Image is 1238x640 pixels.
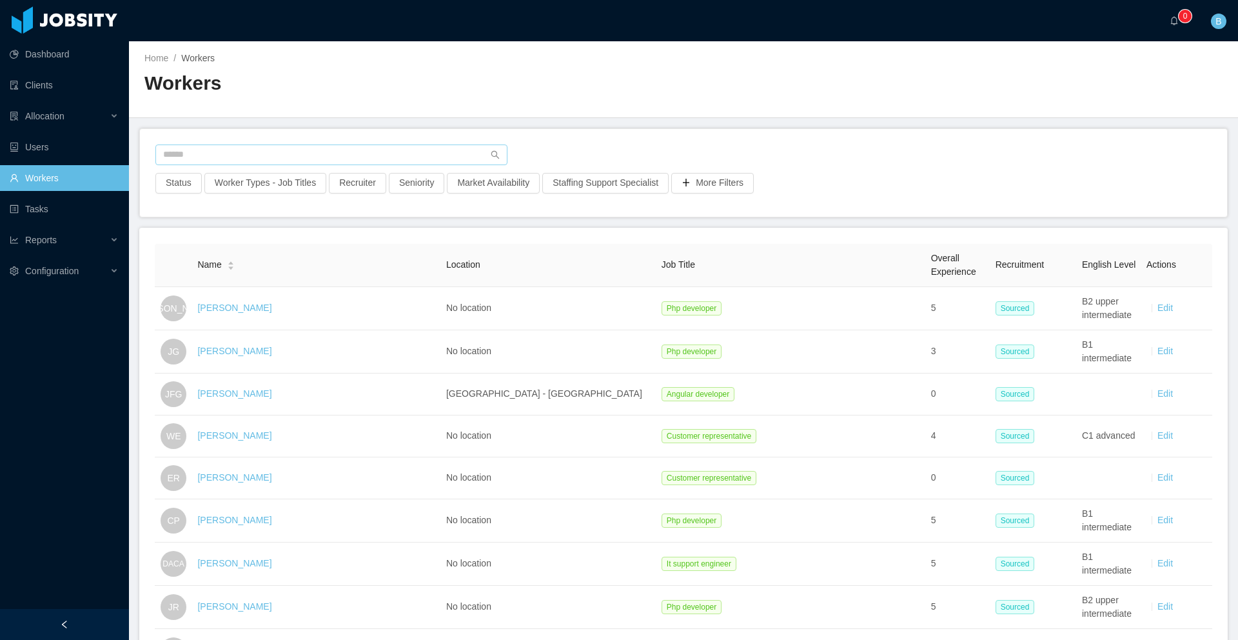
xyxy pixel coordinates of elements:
[1157,303,1173,313] a: Edit
[197,346,271,356] a: [PERSON_NAME]
[926,543,990,586] td: 5
[491,150,500,159] i: icon: search
[662,387,734,401] span: Angular developer
[926,287,990,330] td: 5
[227,259,235,268] div: Sort
[1077,499,1141,543] td: B1 intermediate
[662,600,722,614] span: Php developer
[662,301,722,315] span: Php developer
[1157,430,1173,441] a: Edit
[227,265,234,268] i: icon: caret-down
[173,53,176,63] span: /
[144,53,168,63] a: Home
[197,558,271,568] a: [PERSON_NAME]
[197,388,271,399] a: [PERSON_NAME]
[168,339,179,365] span: JG
[204,173,326,194] button: Worker Types - Job Titles
[926,415,990,457] td: 4
[441,586,656,629] td: No location
[441,457,656,499] td: No location
[227,260,234,264] i: icon: caret-up
[926,374,990,415] td: 0
[662,345,722,359] span: Php developer
[447,173,540,194] button: Market Availability
[166,423,181,449] span: WE
[1157,346,1173,356] a: Edit
[662,259,695,270] span: Job Title
[167,465,179,491] span: ER
[1082,259,1135,270] span: English Level
[1077,543,1141,586] td: B1 intermediate
[996,429,1035,443] span: Sourced
[181,53,215,63] span: Workers
[329,173,386,194] button: Recruiter
[996,388,1040,399] a: Sourced
[441,415,656,457] td: No location
[1170,16,1179,25] i: icon: bell
[144,70,683,97] h2: Workers
[10,165,119,191] a: icon: userWorkers
[441,287,656,330] td: No location
[441,374,656,415] td: [GEOGRAPHIC_DATA] - [GEOGRAPHIC_DATA]
[996,303,1040,313] a: Sourced
[1157,558,1173,568] a: Edit
[197,258,221,272] span: Name
[197,472,271,483] a: [PERSON_NAME]
[996,472,1040,483] a: Sourced
[10,41,119,67] a: icon: pie-chartDashboard
[197,601,271,612] a: [PERSON_NAME]
[542,173,669,194] button: Staffing Support Specialist
[25,235,57,245] span: Reports
[1077,415,1141,457] td: C1 advanced
[25,111,64,121] span: Allocation
[1077,287,1141,330] td: B2 upper intermediate
[1157,388,1173,399] a: Edit
[155,173,202,194] button: Status
[996,345,1035,359] span: Sourced
[10,266,19,275] i: icon: setting
[1146,259,1176,270] span: Actions
[1157,472,1173,483] a: Edit
[1077,586,1141,629] td: B2 upper intermediate
[162,552,184,575] span: DACA
[662,429,756,443] span: Customer representative
[1215,14,1221,29] span: B
[931,253,976,277] span: Overall Experience
[662,471,756,485] span: Customer representative
[1077,330,1141,374] td: B1 intermediate
[996,301,1035,315] span: Sourced
[441,543,656,586] td: No location
[996,514,1035,528] span: Sourced
[10,196,119,222] a: icon: profileTasks
[1157,601,1173,612] a: Edit
[926,499,990,543] td: 5
[389,173,444,194] button: Seniority
[996,600,1035,614] span: Sourced
[996,557,1035,571] span: Sourced
[926,330,990,374] td: 3
[25,266,79,276] span: Configuration
[10,112,19,121] i: icon: solution
[446,259,480,270] span: Location
[996,387,1035,401] span: Sourced
[996,515,1040,525] a: Sourced
[197,303,271,313] a: [PERSON_NAME]
[671,173,754,194] button: icon: plusMore Filters
[167,508,179,534] span: CP
[996,259,1044,270] span: Recruitment
[996,471,1035,485] span: Sourced
[662,557,736,571] span: It support engineer
[662,514,722,528] span: Php developer
[1179,10,1192,23] sup: 0
[10,235,19,245] i: icon: line-chart
[168,594,179,620] span: JR
[996,558,1040,568] a: Sourced
[197,515,271,525] a: [PERSON_NAME]
[165,381,182,407] span: JFG
[441,330,656,374] td: No location
[137,295,211,321] span: [PERSON_NAME]
[996,430,1040,441] a: Sourced
[441,499,656,543] td: No location
[1157,515,1173,525] a: Edit
[996,346,1040,356] a: Sourced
